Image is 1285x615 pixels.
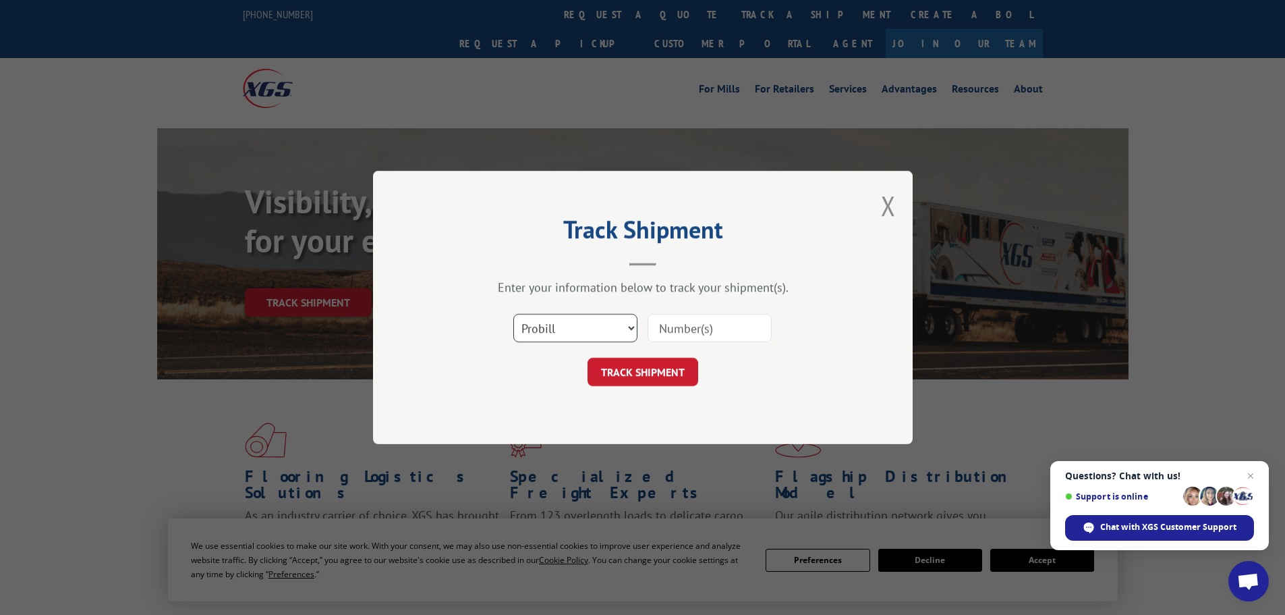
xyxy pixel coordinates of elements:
[588,358,698,386] button: TRACK SHIPMENT
[1065,491,1178,502] span: Support is online
[648,314,772,342] input: Number(s)
[1100,521,1236,533] span: Chat with XGS Customer Support
[440,279,845,295] div: Enter your information below to track your shipment(s).
[881,188,896,223] button: Close modal
[1065,471,1254,481] span: Questions? Chat with us!
[440,220,845,246] h2: Track Shipment
[1065,515,1254,541] span: Chat with XGS Customer Support
[1228,561,1269,601] a: Open chat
